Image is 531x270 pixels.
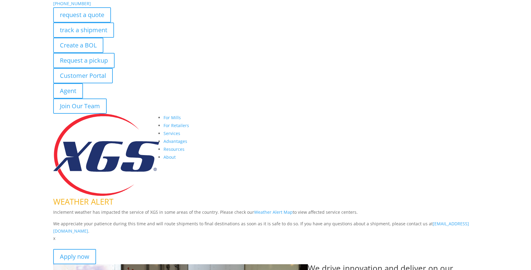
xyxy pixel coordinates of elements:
strong: Join the best team in the flooring industry. [53,243,143,248]
a: Resources [164,146,184,152]
a: request a quote [53,7,111,22]
a: Join Our Team [53,99,107,114]
a: Request a pickup [53,53,115,68]
a: Weather Alert Map [254,209,293,215]
p: Inclement weather has impacted the service of XGS in some areas of the country. Please check our ... [53,209,478,220]
a: [PHONE_NUMBER] [53,1,91,6]
a: [EMAIL_ADDRESS][DOMAIN_NAME] [53,221,469,234]
a: track a shipment [53,22,114,38]
a: For Mills [164,115,181,120]
a: Customer Portal [53,68,113,83]
a: About [164,154,176,160]
a: Create a BOL [53,38,103,53]
a: For Retailers [164,123,189,128]
p: We appreciate your patience during this time and will route shipments to final destinations as so... [53,220,478,235]
a: Agent [53,83,83,99]
span: WEATHER ALERT [53,196,113,207]
a: Advantages [164,138,187,144]
a: Apply now [53,249,96,264]
a: Services [164,130,180,136]
p: x [53,235,478,242]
